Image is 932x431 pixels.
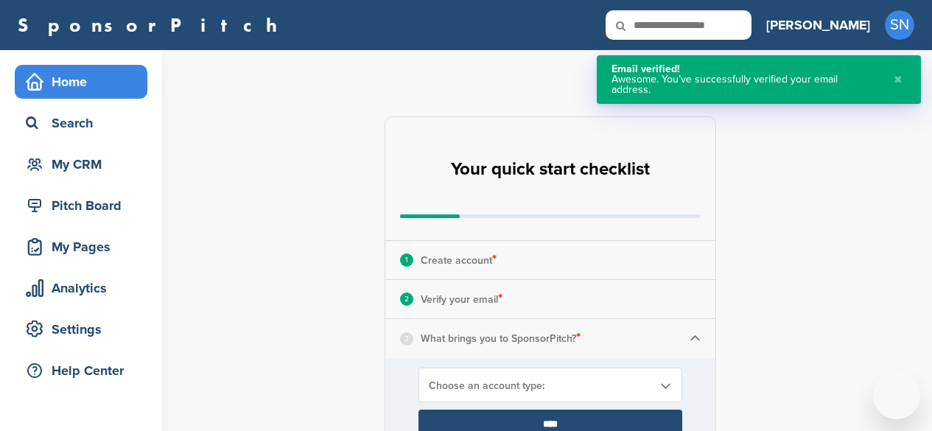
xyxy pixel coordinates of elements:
div: 1 [400,253,413,267]
div: Home [22,69,147,95]
button: Close [890,64,906,95]
h2: Your quick start checklist [451,153,650,186]
a: Analytics [15,271,147,305]
h3: [PERSON_NAME] [766,15,870,35]
a: My CRM [15,147,147,181]
div: 3 [400,332,413,346]
iframe: Button to launch messaging window [873,372,920,419]
a: Help Center [15,354,147,388]
a: Settings [15,312,147,346]
p: What brings you to SponsorPitch? [421,329,581,348]
span: Choose an account type: [429,379,653,392]
div: Help Center [22,357,147,384]
a: Home [15,65,147,99]
div: Email verified! [612,64,879,74]
img: Checklist arrow 1 [690,333,701,344]
a: [PERSON_NAME] [766,9,870,41]
a: Pitch Board [15,189,147,222]
div: Search [22,110,147,136]
a: My Pages [15,230,147,264]
p: Create account [421,250,497,270]
a: Search [15,106,147,140]
div: 2 [400,292,413,306]
span: SN [885,10,914,40]
div: My Pages [22,234,147,260]
p: Verify your email [421,290,502,309]
div: Settings [22,316,147,343]
div: Awesome. You’ve successfully verified your email address. [612,74,879,95]
div: Pitch Board [22,192,147,219]
a: SponsorPitch [18,15,287,35]
div: My CRM [22,151,147,178]
div: Analytics [22,275,147,301]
